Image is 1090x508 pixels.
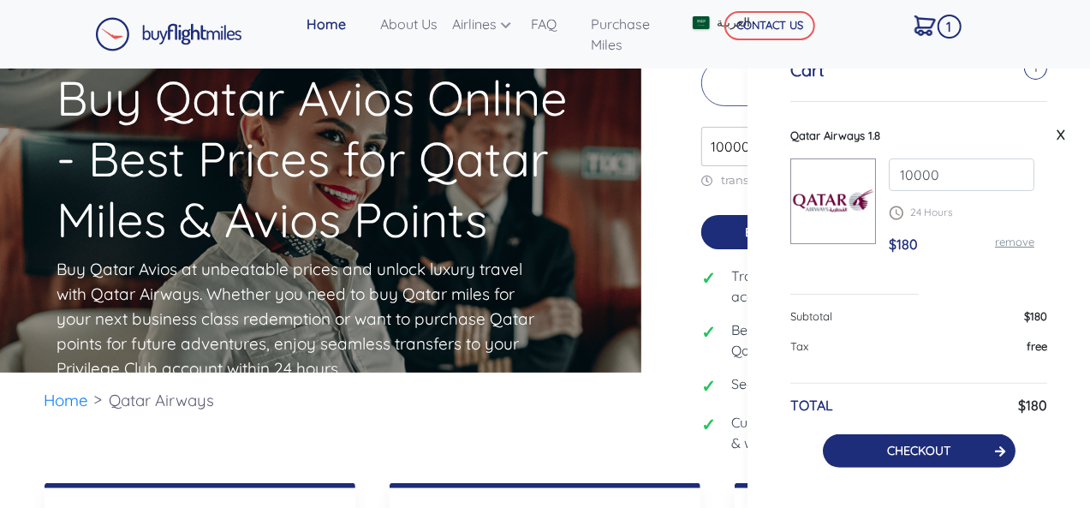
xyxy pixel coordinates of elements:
img: Cart [914,15,936,36]
h6: TOTAL [790,397,833,414]
a: About Us [373,7,445,41]
a: Home [45,390,89,410]
button: BUY QATAR AVIOS NOW -$180.00 [701,215,974,249]
span: Transfer to your Privilege Club account within 24 hours [731,266,974,307]
a: Purchase Miles [584,7,677,62]
h5: Cart [790,60,825,81]
p: transfers within 24 hours [701,173,974,188]
span: $180 [889,236,918,253]
img: schedule.png [889,206,903,220]
a: 1 [908,7,960,43]
span: ✓ [701,320,718,345]
h6: $180 [1018,397,1047,414]
span: Subtotal [790,309,832,323]
span: ✓ [701,374,718,399]
a: FAQ [524,7,584,41]
span: Tax [790,339,808,353]
a: Buy Flight Miles Logo [95,13,242,56]
p: 24 Hours [889,205,1034,220]
span: $180 [1024,309,1047,323]
span: 1 [938,15,962,39]
a: Airlines [445,7,524,41]
span: Secure payment processing [731,374,908,394]
a: remove [995,235,1034,248]
span: ✓ [701,266,718,291]
img: qatar.png [791,181,875,221]
li: Qatar Airways [101,373,223,428]
span: ✓ [701,412,718,438]
span: Customer support available via phone & whatsapp [731,412,974,453]
span: free [1027,339,1047,353]
span: Best prices guaranteed when you buy Qatar miles [731,320,974,361]
img: Buy Flight Miles Logo [95,17,242,51]
a: X [1052,122,1069,147]
span: Qatar Airways 1.8 [790,128,880,142]
img: Arabic [693,16,710,29]
p: 1.8¢ per Qatar Avios [701,60,974,106]
button: CONTACT US [724,11,815,40]
p: Buy Qatar Avios at unbeatable prices and unlock luxury travel with Qatar Airways. Whether you nee... [57,257,549,381]
button: CHECKOUT [823,434,1016,468]
a: Home [300,7,373,41]
a: العربية [686,7,775,39]
a: CHECKOUT [887,443,950,458]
